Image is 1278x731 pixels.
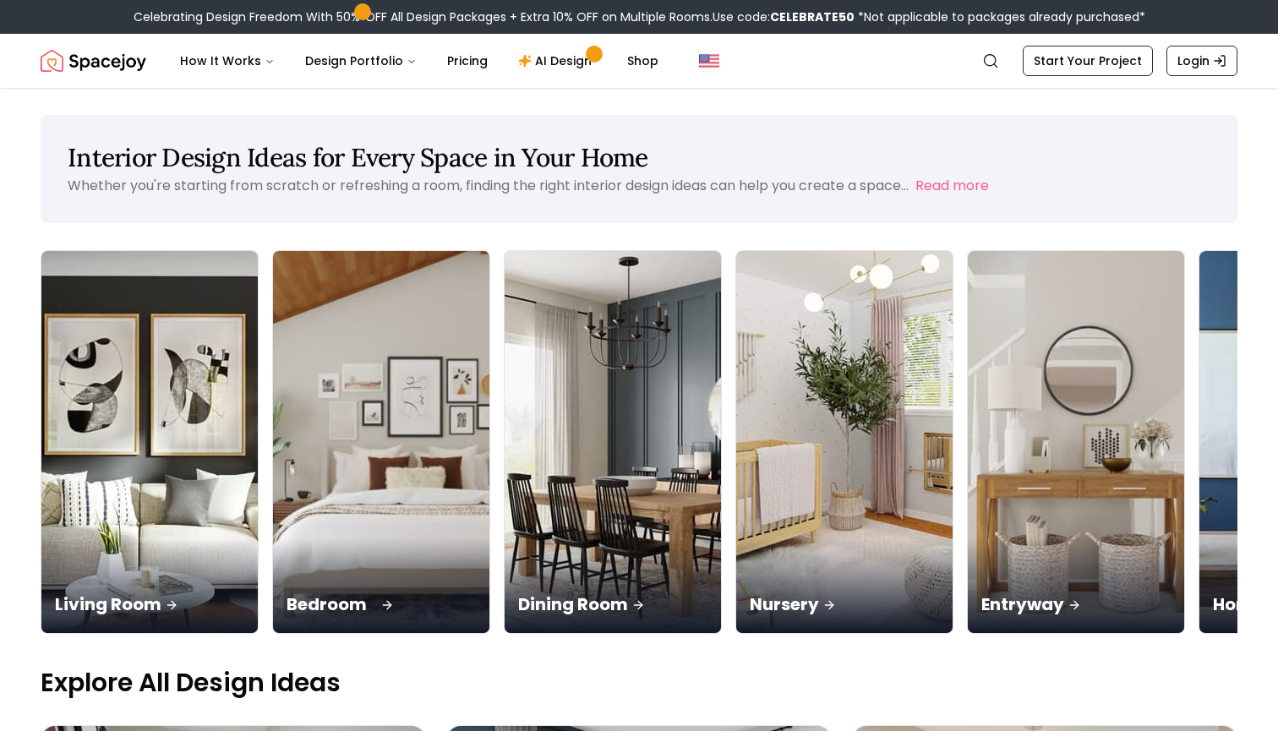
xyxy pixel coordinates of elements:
[915,176,989,196] button: Read more
[167,44,672,78] nav: Main
[770,8,855,25] b: CELEBRATE50
[268,242,495,643] img: Bedroom
[434,44,501,78] a: Pricing
[41,34,1237,88] nav: Global
[55,592,244,616] p: Living Room
[614,44,672,78] a: Shop
[41,44,146,78] img: Spacejoy Logo
[1166,46,1237,76] a: Login
[713,8,855,25] span: Use code:
[134,8,1145,25] div: Celebrating Design Freedom With 50% OFF All Design Packages + Extra 10% OFF on Multiple Rooms.
[981,592,1171,616] p: Entryway
[855,8,1145,25] span: *Not applicable to packages already purchased*
[750,592,939,616] p: Nursery
[68,176,909,195] p: Whether you're starting from scratch or refreshing a room, finding the right interior design idea...
[699,51,719,71] img: United States
[968,251,1184,633] img: Entryway
[272,250,490,634] a: BedroomBedroom
[167,44,288,78] button: How It Works
[504,250,722,634] a: Dining RoomDining Room
[967,250,1185,634] a: EntrywayEntryway
[735,250,953,634] a: NurseryNursery
[505,44,610,78] a: AI Design
[41,250,259,634] a: Living RoomLiving Room
[1023,46,1153,76] a: Start Your Project
[41,251,258,633] img: Living Room
[505,251,721,633] img: Dining Room
[68,142,1210,172] h1: Interior Design Ideas for Every Space in Your Home
[736,251,953,633] img: Nursery
[41,668,1237,698] p: Explore All Design Ideas
[292,44,430,78] button: Design Portfolio
[287,592,476,616] p: Bedroom
[41,44,146,78] a: Spacejoy
[518,592,707,616] p: Dining Room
